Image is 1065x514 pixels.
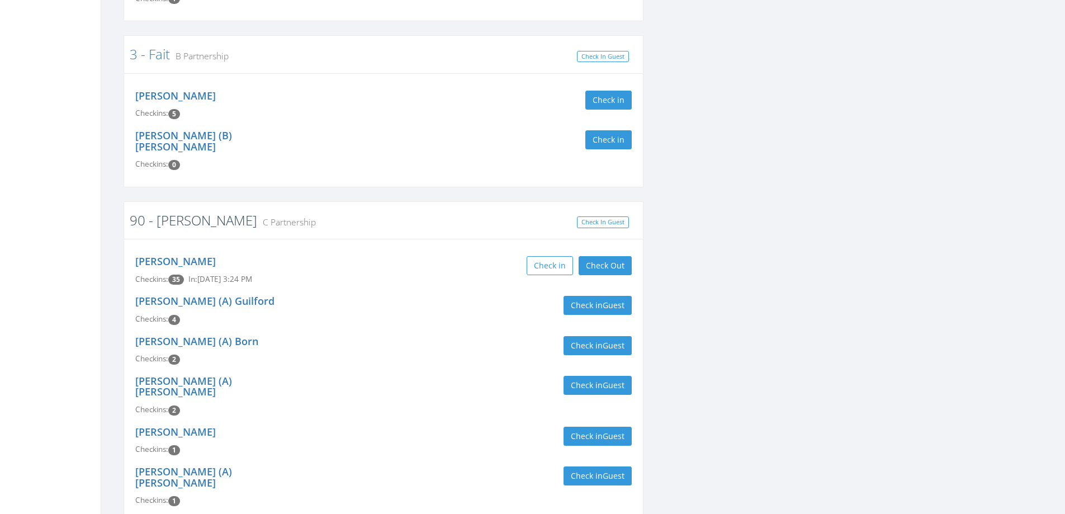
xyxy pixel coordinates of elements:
span: Guest [603,431,624,441]
span: Checkin count [168,109,180,119]
a: [PERSON_NAME] [135,425,216,438]
span: Checkins: [135,159,168,169]
a: Check In Guest [577,51,629,63]
span: Guest [603,470,624,481]
button: Check inGuest [564,427,632,446]
button: Check inGuest [564,376,632,395]
span: Checkins: [135,444,168,454]
a: Check In Guest [577,216,629,228]
button: Check Out [579,256,632,275]
a: 90 - [PERSON_NAME] [130,211,257,229]
a: [PERSON_NAME] (B) [PERSON_NAME] [135,129,232,153]
span: In: [DATE] 3:24 PM [188,274,252,284]
span: Guest [603,300,624,310]
span: Checkins: [135,404,168,414]
a: [PERSON_NAME] (A) [PERSON_NAME] [135,465,232,489]
span: Checkin count [168,355,180,365]
a: [PERSON_NAME] (A) Guilford [135,294,274,308]
small: C Partnership [257,216,316,228]
span: Checkin count [168,445,180,455]
span: Checkin count [168,275,184,285]
span: Checkins: [135,353,168,364]
span: Guest [603,380,624,390]
button: Check inGuest [564,336,632,355]
button: Check in [585,130,632,149]
a: [PERSON_NAME] [135,89,216,102]
a: [PERSON_NAME] [135,254,216,268]
span: Checkins: [135,495,168,505]
span: Checkin count [168,315,180,325]
button: Check inGuest [564,466,632,485]
small: B Partnership [170,50,229,62]
span: Checkins: [135,108,168,118]
button: Check in [527,256,573,275]
span: Checkin count [168,496,180,506]
a: 3 - Fait [130,45,170,63]
span: Guest [603,340,624,351]
span: Checkins: [135,314,168,324]
button: Check inGuest [564,296,632,315]
span: Checkin count [168,405,180,416]
span: Checkins: [135,274,168,284]
a: [PERSON_NAME] (A) Born [135,334,258,348]
a: [PERSON_NAME] (A) [PERSON_NAME] [135,374,232,399]
button: Check in [585,91,632,110]
span: Checkin count [168,160,180,170]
